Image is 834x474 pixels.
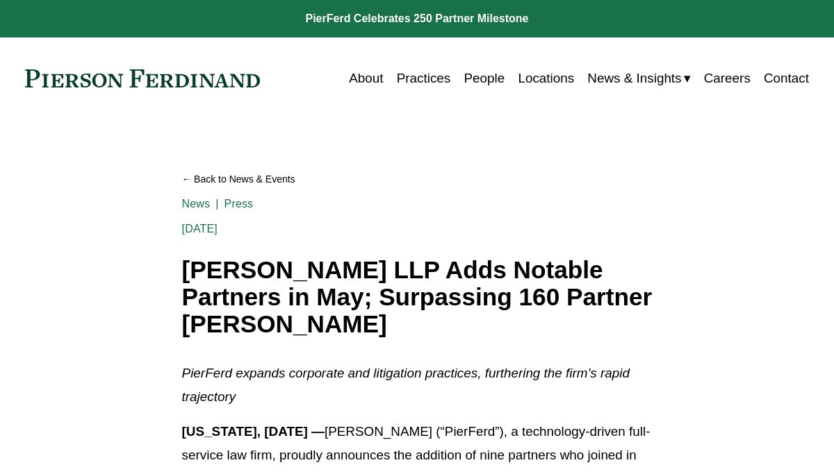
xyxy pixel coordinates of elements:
[397,65,451,92] a: Practices
[764,65,809,92] a: Contact
[182,168,653,192] a: Back to News & Events
[182,257,653,337] h1: [PERSON_NAME] LLP Adds Notable Partners in May; Surpassing 160 Partner [PERSON_NAME]
[349,65,383,92] a: About
[182,366,634,404] em: PierFerd expands corporate and litigation practices, furthering the firm’s rapid trajectory
[464,65,505,92] a: People
[224,198,254,210] a: Press
[587,67,681,90] span: News & Insights
[182,198,211,210] a: News
[518,65,574,92] a: Locations
[704,65,751,92] a: Careers
[182,424,325,439] strong: [US_STATE], [DATE] —
[587,65,690,92] a: folder dropdown
[182,223,218,235] span: [DATE]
